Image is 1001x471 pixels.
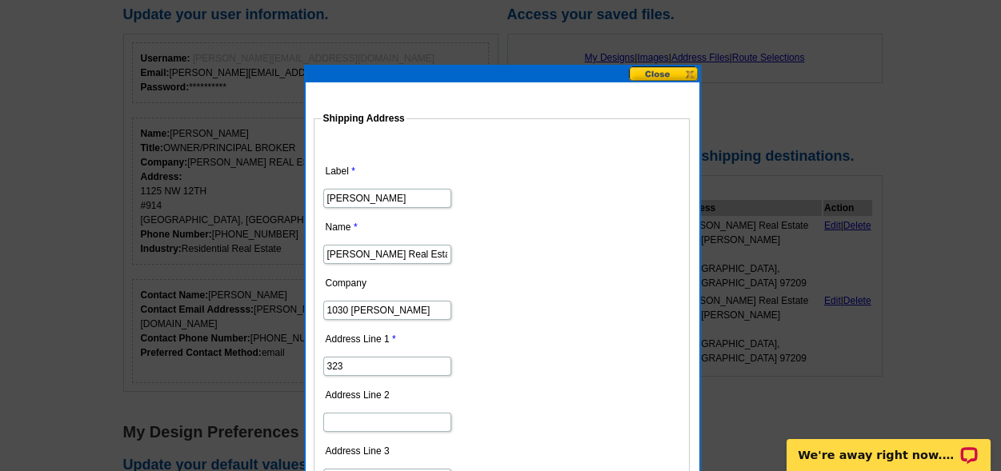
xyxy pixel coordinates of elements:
[326,276,470,290] label: Company
[326,388,470,402] label: Address Line 2
[322,111,406,126] legend: Shipping Address
[326,164,470,178] label: Label
[326,444,470,458] label: Address Line 3
[326,220,470,234] label: Name
[776,421,1001,471] iframe: LiveChat chat widget
[326,332,470,346] label: Address Line 1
